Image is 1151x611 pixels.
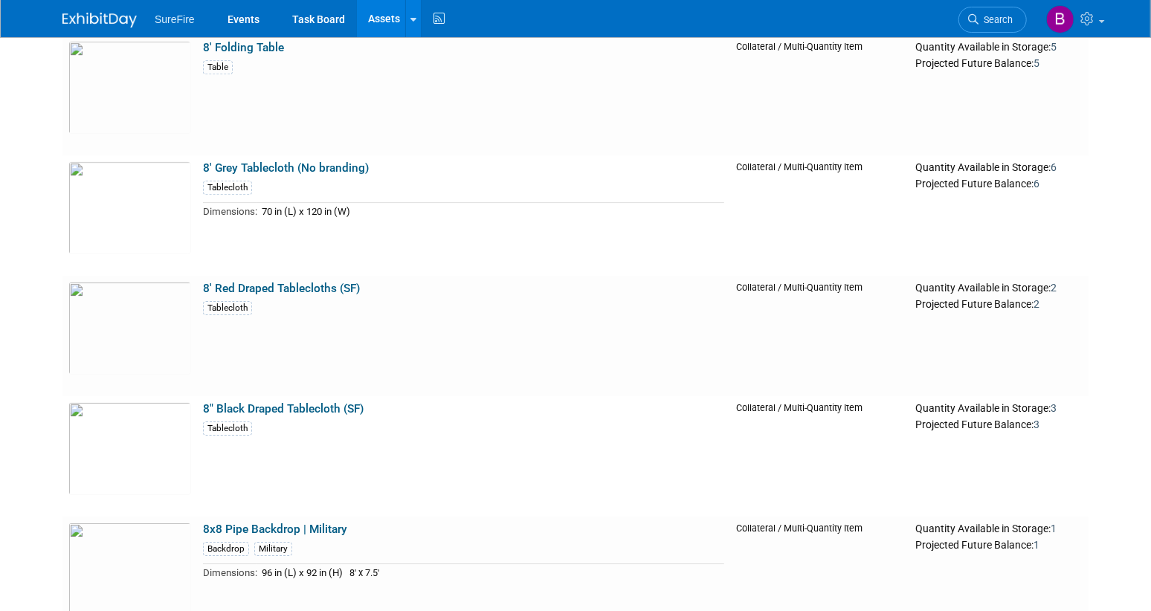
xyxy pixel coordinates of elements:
td: Collateral / Multi-Quantity Item [730,276,909,396]
div: Tablecloth [203,301,252,315]
div: Projected Future Balance: [915,54,1083,71]
div: Tablecloth [203,181,252,195]
span: 6 [1034,178,1039,190]
div: Quantity Available in Storage: [915,402,1083,416]
span: 2 [1051,282,1057,294]
span: 5 [1051,41,1057,53]
div: Quantity Available in Storage: [915,41,1083,54]
span: SureFire [155,13,195,25]
td: Collateral / Multi-Quantity Item [730,155,909,276]
span: 1 [1051,523,1057,534]
span: Search [978,14,1013,25]
div: Projected Future Balance: [915,536,1083,552]
div: Projected Future Balance: [915,295,1083,311]
span: 5 [1034,57,1039,69]
img: Bree Yoshikawa [1046,5,1074,33]
span: 1 [1034,539,1039,551]
td: Collateral / Multi-Quantity Item [730,35,909,155]
td: Dimensions: [203,564,257,581]
a: 8x8 Pipe Backdrop | Military [203,523,347,536]
div: Tablecloth [203,421,252,436]
div: Quantity Available in Storage: [915,523,1083,536]
div: Table [203,60,233,74]
span: 70 in (L) x 120 in (W) [262,206,350,217]
div: Backdrop [203,542,249,556]
a: 8" Black Draped Tablecloth (SF) [203,402,364,416]
span: 8' x 7.5' [349,567,379,578]
td: Dimensions: [203,203,257,220]
div: Quantity Available in Storage: [915,282,1083,295]
div: Projected Future Balance: [915,416,1083,432]
a: 8' Folding Table [203,41,284,54]
img: ExhibitDay [62,13,137,28]
span: 2 [1034,298,1039,310]
span: 96 in (L) x 92 in (H) [262,567,343,578]
a: Search [958,7,1027,33]
span: 3 [1034,418,1039,430]
span: 6 [1051,161,1057,173]
div: Military [254,542,292,556]
span: 3 [1051,402,1057,414]
div: Projected Future Balance: [915,175,1083,191]
td: Collateral / Multi-Quantity Item [730,396,909,517]
div: Quantity Available in Storage: [915,161,1083,175]
a: 8' Grey Tablecloth (No branding) [203,161,369,175]
a: 8' Red Draped Tablecloths (SF) [203,282,360,295]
